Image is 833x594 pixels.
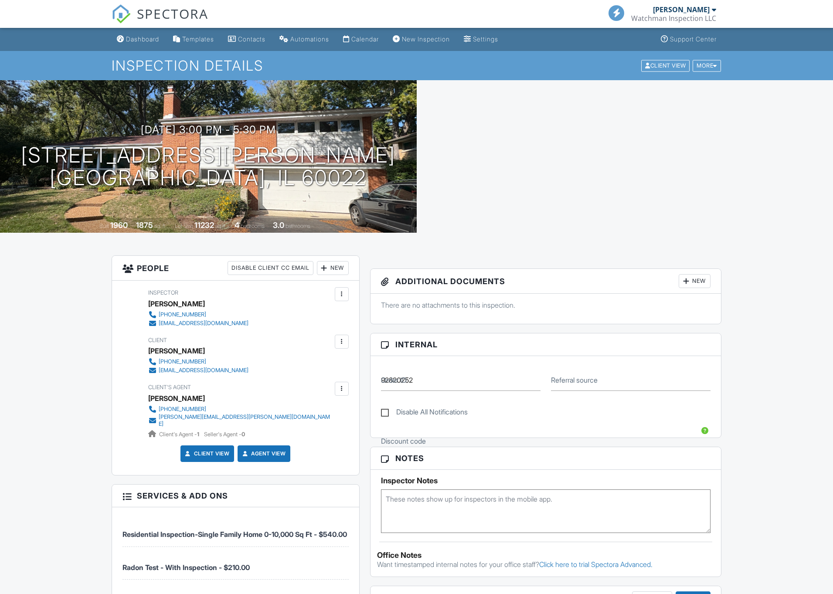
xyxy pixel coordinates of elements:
[148,289,178,296] span: Inspector
[371,269,721,294] h3: Additional Documents
[184,449,230,458] a: Client View
[235,221,239,230] div: 4
[693,60,721,71] div: More
[381,408,468,419] label: Disable All Notifications
[641,60,690,71] div: Client View
[377,551,715,560] div: Office Notes
[148,357,248,366] a: [PHONE_NUMBER]
[137,4,208,23] span: SPECTORA
[148,392,205,405] a: [PERSON_NAME]
[148,366,248,375] a: [EMAIL_ADDRESS][DOMAIN_NAME]
[381,436,426,446] label: Discount code
[273,221,284,230] div: 3.0
[159,431,201,438] span: Client's Agent -
[389,31,453,48] a: New Inspection
[159,320,248,327] div: [EMAIL_ADDRESS][DOMAIN_NAME]
[679,274,711,288] div: New
[159,406,206,413] div: [PHONE_NUMBER]
[148,384,191,390] span: Client's Agent
[110,221,128,230] div: 1960
[122,547,349,580] li: Service: Radon Test - With Inspection
[551,375,598,385] label: Referral source
[122,530,347,539] span: Residential Inspection-Single Family Home 0-10,000 Sq Ft - $540.00
[148,405,333,414] a: [PHONE_NUMBER]
[170,31,218,48] a: Templates
[122,514,349,546] li: Service: Residential Inspection-Single Family Home 0-10,000 Sq Ft
[351,35,379,43] div: Calendar
[159,367,248,374] div: [EMAIL_ADDRESS][DOMAIN_NAME]
[197,431,199,438] strong: 1
[159,414,333,428] div: [PERSON_NAME][EMAIL_ADDRESS][PERSON_NAME][DOMAIN_NAME]
[381,375,407,385] label: Order ID
[539,560,653,569] a: Click here to trial Spectora Advanced.
[653,5,710,14] div: [PERSON_NAME]
[371,447,721,470] h3: Notes
[175,223,193,229] span: Lot Size
[657,31,720,48] a: Support Center
[194,221,214,230] div: 11232
[148,337,167,343] span: Client
[113,31,163,48] a: Dashboard
[21,144,395,190] h1: [STREET_ADDRESS][PERSON_NAME] [GEOGRAPHIC_DATA], IL 60022
[224,31,269,48] a: Contacts
[402,35,450,43] div: New Inspection
[340,31,382,48] a: Calendar
[112,58,722,73] h1: Inspection Details
[238,35,265,43] div: Contacts
[228,261,313,275] div: Disable Client CC Email
[154,223,167,229] span: sq. ft.
[473,35,498,43] div: Settings
[148,414,333,428] a: [PERSON_NAME][EMAIL_ADDRESS][PERSON_NAME][DOMAIN_NAME]
[381,300,711,310] p: There are no attachments to this inspection.
[381,476,711,485] h5: Inspector Notes
[276,31,333,48] a: Automations (Basic)
[159,311,206,318] div: [PHONE_NUMBER]
[371,333,721,356] h3: Internal
[148,319,248,328] a: [EMAIL_ADDRESS][DOMAIN_NAME]
[122,563,250,572] span: Radon Test - With Inspection - $210.00
[141,124,276,136] h3: [DATE] 3:00 pm - 5:30 pm
[182,35,214,43] div: Templates
[670,35,717,43] div: Support Center
[99,223,109,229] span: Built
[204,431,245,438] span: Seller's Agent -
[136,221,153,230] div: 1875
[148,310,248,319] a: [PHONE_NUMBER]
[460,31,502,48] a: Settings
[112,12,208,30] a: SPECTORA
[640,62,692,68] a: Client View
[377,560,715,569] p: Want timestamped internal notes for your office staff?
[112,256,359,281] h3: People
[126,35,159,43] div: Dashboard
[631,14,716,23] div: Watchman Inspection LLC
[215,223,226,229] span: sq.ft.
[159,358,206,365] div: [PHONE_NUMBER]
[241,449,286,458] a: Agent View
[148,344,205,357] div: [PERSON_NAME]
[241,223,265,229] span: bedrooms
[317,261,349,275] div: New
[286,223,310,229] span: bathrooms
[148,297,205,310] div: [PERSON_NAME]
[241,431,245,438] strong: 0
[290,35,329,43] div: Automations
[112,485,359,507] h3: Services & Add ons
[112,4,131,24] img: The Best Home Inspection Software - Spectora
